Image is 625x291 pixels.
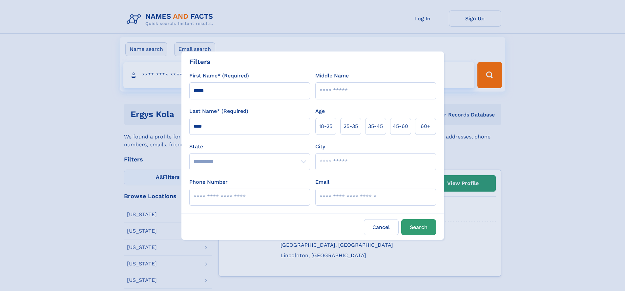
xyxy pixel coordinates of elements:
span: 45‑60 [393,122,408,130]
span: 25‑35 [344,122,358,130]
label: Middle Name [315,72,349,80]
label: First Name* (Required) [189,72,249,80]
label: Age [315,107,325,115]
label: State [189,143,310,151]
span: 18‑25 [319,122,332,130]
label: Email [315,178,329,186]
label: Phone Number [189,178,228,186]
label: Last Name* (Required) [189,107,248,115]
span: 60+ [421,122,430,130]
label: City [315,143,325,151]
button: Search [401,219,436,235]
div: Filters [189,57,210,67]
span: 35‑45 [368,122,383,130]
label: Cancel [364,219,399,235]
